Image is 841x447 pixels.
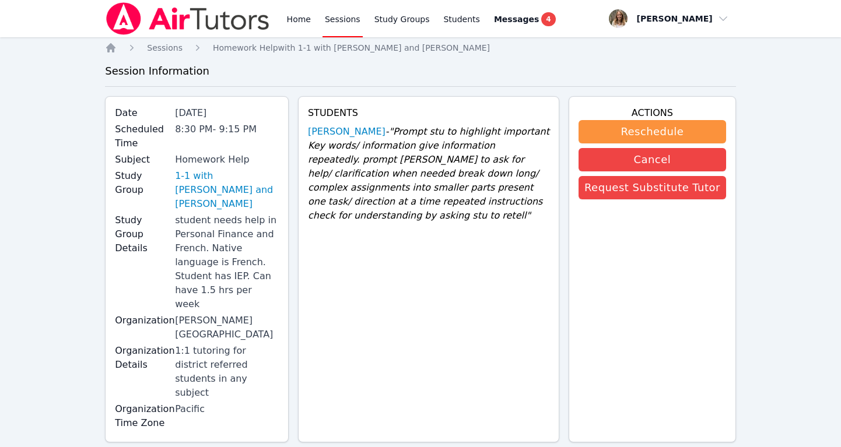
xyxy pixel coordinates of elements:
button: Request Substitute Tutor [579,176,726,199]
label: Organization Details [115,344,168,372]
span: 4 [541,12,555,26]
h3: Session Information [105,63,736,79]
a: Sessions [147,42,183,54]
img: Air Tutors [105,2,270,35]
label: Study Group Details [115,213,168,255]
h4: Actions [579,106,726,120]
label: Scheduled Time [115,122,168,150]
h4: Students [308,106,549,120]
a: 1-1 with [PERSON_NAME] and [PERSON_NAME] [175,169,279,211]
label: Organization [115,314,168,328]
span: Messages [494,13,539,25]
div: [PERSON_NAME][GEOGRAPHIC_DATA] [175,314,279,342]
label: Organization Time Zone [115,402,168,430]
button: Reschedule [579,120,726,143]
label: Date [115,106,168,120]
div: 8:30 PM - 9:15 PM [175,122,279,136]
button: Cancel [579,148,726,171]
div: Pacific [175,402,279,416]
label: Study Group [115,169,168,197]
span: Sessions [147,43,183,52]
a: Homework Helpwith 1-1 with [PERSON_NAME] and [PERSON_NAME] [213,42,490,54]
div: Homework Help [175,153,279,167]
nav: Breadcrumb [105,42,736,54]
a: [PERSON_NAME] [308,125,386,139]
label: Subject [115,153,168,167]
div: 1:1 tutoring for district referred students in any subject [175,344,279,400]
div: student needs help in Personal Finance and French. Native language is French. Student has IEP. Ca... [175,213,279,311]
span: Homework Help with 1-1 with [PERSON_NAME] and [PERSON_NAME] [213,43,490,52]
div: [DATE] [175,106,279,120]
span: - "Prompt stu to highlight important Key words/ information give information repeatedly. prompt [... [308,126,549,221]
